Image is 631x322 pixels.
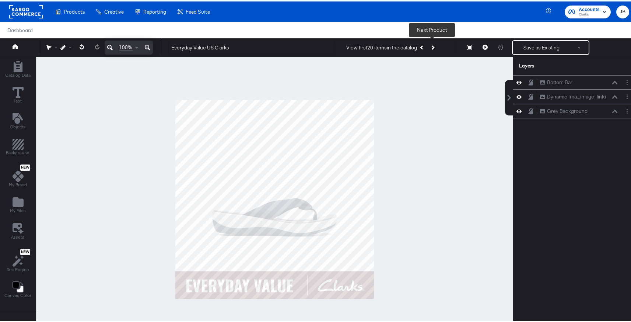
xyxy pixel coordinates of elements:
[2,246,34,273] button: NewRec Engine
[417,39,427,53] button: Previous Product
[579,10,600,16] span: Clarks
[619,6,626,15] span: JB
[8,84,28,105] button: Text
[119,42,133,49] span: 100%
[7,219,29,241] button: Assets
[579,4,600,12] span: Accounts
[11,233,25,239] span: Assets
[143,7,166,13] span: Reporting
[64,7,85,13] span: Products
[2,136,34,157] button: Add Rectangle
[616,4,629,17] button: JB
[6,194,30,215] button: Add Files
[7,265,29,271] span: Rec Engine
[623,91,631,99] button: Layer Options
[623,106,631,114] button: Layer Options
[565,4,611,17] button: AccountsClarks
[547,106,588,113] div: Grey Background
[20,248,30,253] span: New
[547,77,572,84] div: Bottom Bar
[427,39,438,53] button: Next Product
[6,110,30,131] button: Add Text
[540,77,573,85] button: Bottom Bar
[540,91,606,99] button: Dynamic Ima...image_link)
[540,106,588,114] button: Grey Background
[9,180,27,186] span: My Brand
[6,148,30,154] span: Background
[623,77,631,85] button: Layer Options
[547,92,606,99] div: Dynamic Ima...image_link)
[1,58,35,79] button: Add Rectangle
[4,162,31,189] button: NewMy Brand
[346,43,417,50] div: View first 20 items in the catalog
[519,61,594,68] div: Layers
[5,71,31,77] span: Catalog Data
[7,26,33,32] a: Dashboard
[10,122,26,128] span: Objects
[186,7,210,13] span: Feed Suite
[513,39,570,53] button: Save as Existing
[20,164,30,169] span: New
[104,7,124,13] span: Creative
[4,291,31,297] span: Canvas Color
[10,206,26,212] span: My Files
[14,97,22,103] span: Text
